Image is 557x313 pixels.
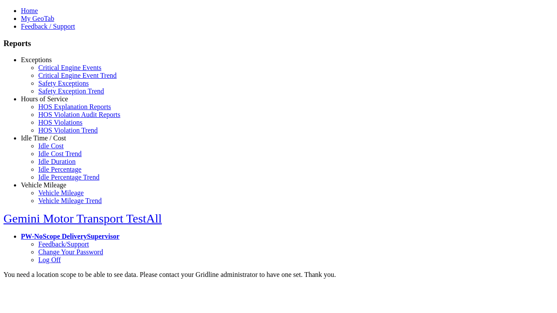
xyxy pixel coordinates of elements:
a: PW-NoScope DeliverySupervisor [21,233,119,240]
a: Home [21,7,38,14]
a: Exceptions [21,56,52,63]
a: Vehicle Mileage Trend [38,197,102,204]
a: Vehicle Mileage [21,181,66,189]
a: Change Your Password [38,248,103,256]
a: Critical Engine Event Trend [38,72,117,79]
a: HOS Violation Audit Reports [38,111,121,118]
a: HOS Explanation Reports [38,103,111,110]
a: HOS Violation Trend [38,127,98,134]
div: You need a location scope to be able to see data. Please contact your Gridline administrator to h... [3,271,554,279]
a: Idle Duration [38,158,76,165]
a: Vehicle Mileage [38,189,84,196]
a: Safety Exceptions [38,80,89,87]
h3: Reports [3,39,554,48]
a: Feedback / Support [21,23,75,30]
a: Feedback/Support [38,240,89,248]
a: Safety Exception Trend [38,87,104,95]
a: Critical Engine Events [38,64,101,71]
a: Gemini Motor Transport TestAll [3,212,162,225]
a: Idle Time / Cost [21,134,66,142]
a: HOS Violations [38,119,82,126]
a: Idle Cost Trend [38,150,82,157]
a: My GeoTab [21,15,54,22]
a: Hours of Service [21,95,68,103]
a: Log Off [38,256,61,263]
a: Idle Percentage Trend [38,173,99,181]
a: Idle Cost [38,142,64,150]
a: Idle Percentage [38,166,81,173]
